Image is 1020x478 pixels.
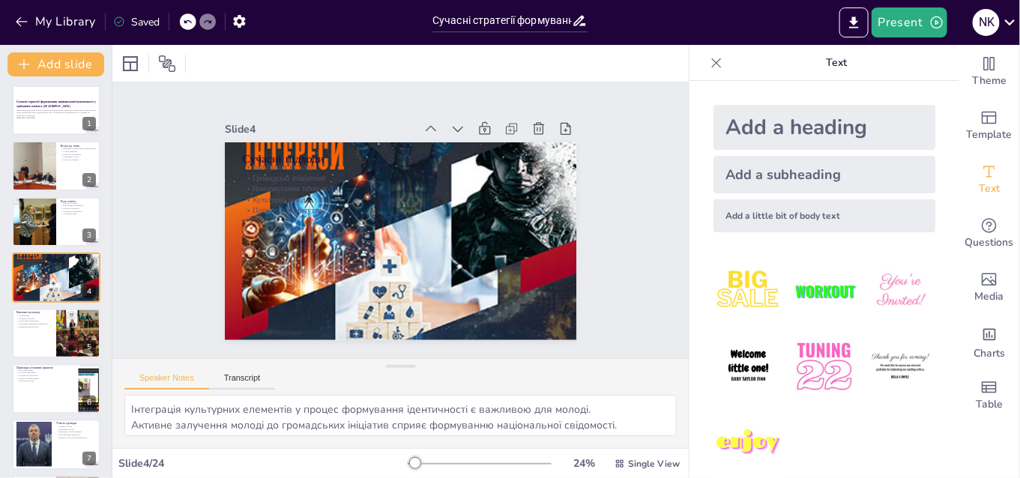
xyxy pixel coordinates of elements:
div: 5 [12,309,100,358]
p: Культурні фестивалі [16,372,74,375]
div: Add a heading [713,105,935,150]
div: 5 [82,340,96,354]
p: Сучасні підходи [334,56,558,303]
div: Layout [118,52,142,76]
p: Популяризація цінностей [56,434,96,437]
p: Громадські ініціативи [322,70,542,313]
p: Сучасні підходи [16,255,96,259]
div: Add a table [959,369,1019,423]
div: 3 [82,229,96,242]
span: Table [976,396,1003,413]
div: Add images, graphics, shapes or video [959,261,1019,315]
p: Патріотичні почуття [16,268,96,271]
div: 4 [12,252,100,302]
div: 1 [82,117,96,130]
p: Інтеграція культур [16,258,96,261]
button: N K [973,7,1000,37]
p: Презентація розглядає сучасні підходи до формування української національної ідентичності серед з... [16,109,96,117]
span: Media [975,288,1004,305]
p: Інтеграція знань [61,213,96,216]
img: 7.jpeg [713,408,783,478]
p: Активна участь [56,426,96,429]
p: Громадські ініціативи [16,260,96,263]
span: Charts [974,345,1005,362]
p: Зміцнення ідентичності [16,325,52,328]
p: Глобалізація [16,314,52,317]
p: Іноземні культури [16,317,52,320]
p: Громадська активність [61,210,96,213]
p: Культурні заходи [306,85,525,328]
img: 5.jpeg [789,332,859,402]
button: Add slide [7,52,104,76]
p: Вступ до теми [61,143,96,148]
img: 6.jpeg [866,332,935,402]
p: Використання технологій [16,263,96,266]
div: 2 [12,141,100,190]
p: Розвиток почуття приналежності [56,437,96,440]
input: Insert title [432,10,572,31]
span: Theme [972,73,1007,89]
p: Культурні заходи [16,266,96,269]
p: Освіта як інструмент [61,152,96,155]
div: 7 [12,420,100,469]
div: 4 [82,285,96,298]
div: 7 [82,452,96,465]
div: Slide 4 / 24 [118,456,408,471]
span: Template [967,127,1013,143]
div: Add text boxes [959,153,1019,207]
p: Співпраця з організаціями [56,431,96,434]
img: 4.jpeg [713,332,783,402]
span: Text [979,181,1000,197]
p: Громадська участь [61,155,96,158]
p: Програми обміну [16,369,74,372]
div: Get real-time input from your audience [959,207,1019,261]
p: Патріотичне виховання [61,205,96,208]
p: Освіта як основа [61,202,96,205]
p: Культурні аспекти [61,158,96,161]
span: Questions [965,235,1014,251]
span: Position [158,55,176,73]
img: 1.jpeg [713,256,783,326]
p: Generated with [URL] [16,117,96,120]
div: 6 [82,396,96,409]
img: 3.jpeg [866,256,935,326]
button: Speaker Notes [124,373,209,390]
p: Національні конкурси [16,375,74,378]
div: N K [973,9,1000,36]
p: Важливість національної ідентичності [61,147,96,150]
div: Saved [113,15,160,29]
p: Інтеграція культур [331,63,550,306]
p: Text [728,45,944,81]
p: Сучасні виклики [61,150,96,153]
div: 24 % [567,456,603,471]
div: Change the overall theme [959,45,1019,99]
button: My Library [11,10,102,34]
div: Add a subheading [713,156,935,193]
div: 6 [12,364,100,414]
p: Приклади успішних практик [16,366,74,371]
p: Участь громади [56,422,96,426]
div: Add charts and graphs [959,315,1019,369]
p: Культурні цінності [61,207,96,210]
p: Патріотичні почуття [298,93,517,336]
button: Present [872,7,947,37]
div: 1 [12,85,100,135]
p: Залучення молоді [16,380,74,383]
p: Використання технологій [314,78,534,321]
div: 2 [82,173,96,187]
textarea: Інтеграція культурних елементів у процес формування ідентичності є важливою для молоді. Активне з... [124,395,677,436]
img: 2.jpeg [789,256,859,326]
button: Transcript [209,373,276,390]
p: Підтримка молоді [56,429,96,432]
span: Single View [628,458,680,470]
div: 3 [12,197,100,246]
p: Програми підвищення обізнаності [16,322,52,325]
button: Export to PowerPoint [839,7,869,37]
strong: Сучасні стратегії формування національної ідентичності у здобувачів освіти в [GEOGRAPHIC_DATA] [16,100,96,108]
div: Add a little bit of body text [713,199,935,232]
p: Недостатня обізнаність [16,320,52,323]
p: Роль освіти [61,199,96,204]
p: Творче самовираження [16,377,74,380]
div: Add ready made slides [959,99,1019,153]
div: Slide 4 [345,24,483,175]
